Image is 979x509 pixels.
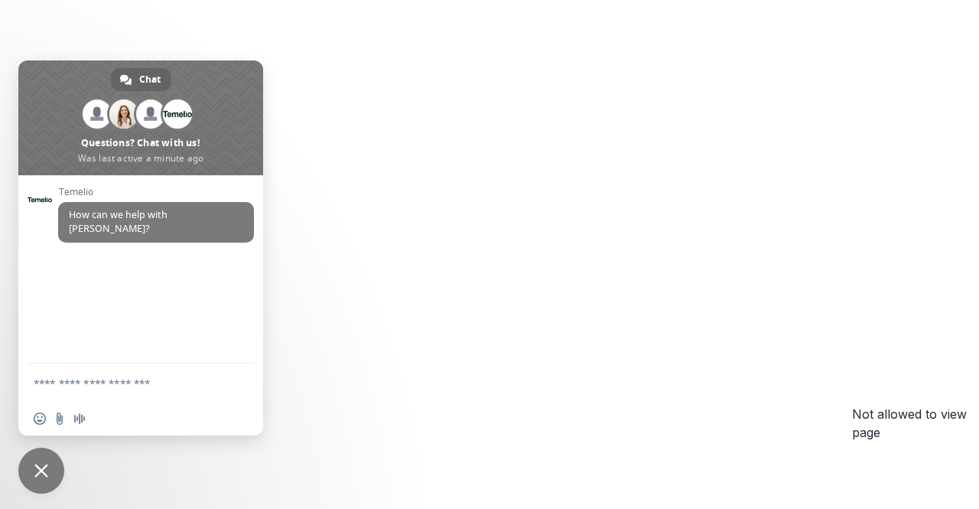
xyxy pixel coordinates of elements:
[852,405,979,442] h2: Not allowed to view page
[18,448,64,494] div: Close chat
[73,413,86,425] span: Audio message
[54,413,66,425] span: Send a file
[111,68,171,91] div: Chat
[69,208,168,235] span: How can we help with [PERSON_NAME]?
[34,413,46,425] span: Insert an emoji
[34,377,214,390] textarea: Compose your message...
[139,68,161,91] span: Chat
[58,187,254,197] span: Temelio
